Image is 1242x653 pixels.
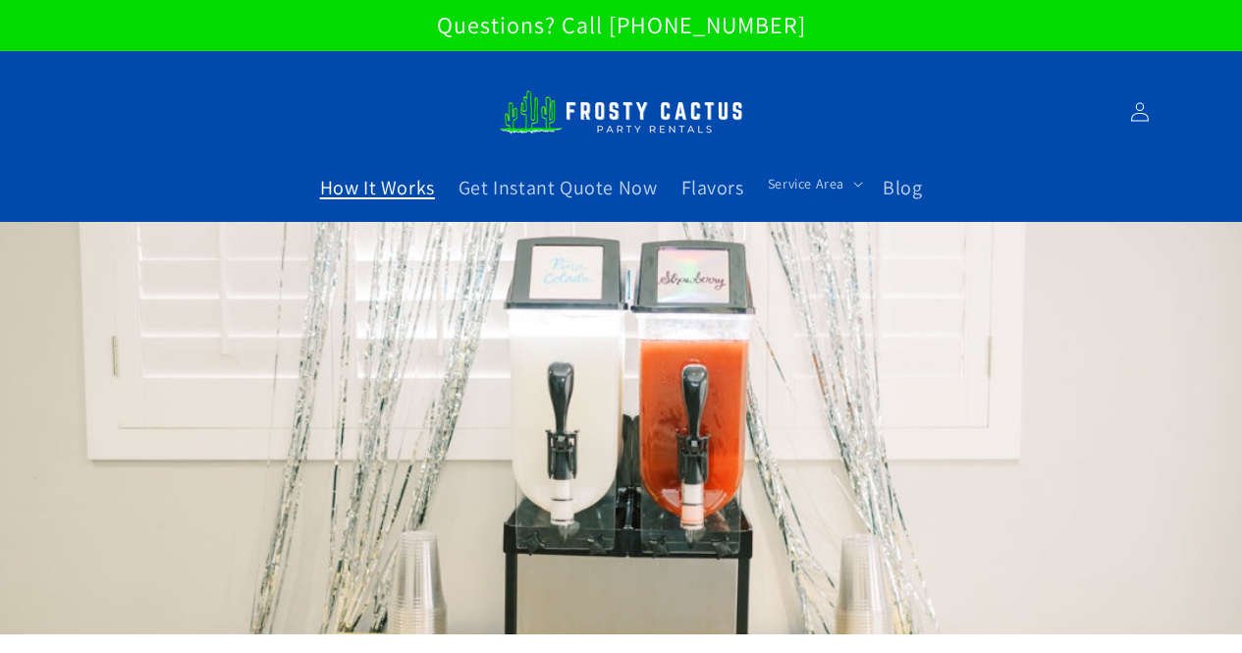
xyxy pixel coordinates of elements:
[447,163,670,212] a: Get Instant Quote Now
[320,175,435,200] span: How It Works
[768,175,844,192] span: Service Area
[670,163,756,212] a: Flavors
[871,163,934,212] a: Blog
[756,163,871,204] summary: Service Area
[459,175,658,200] span: Get Instant Quote Now
[499,79,744,145] img: Frosty Cactus Margarita machine rentals Slushy machine rentals dirt soda dirty slushies
[681,175,744,200] span: Flavors
[883,175,922,200] span: Blog
[308,163,447,212] a: How It Works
